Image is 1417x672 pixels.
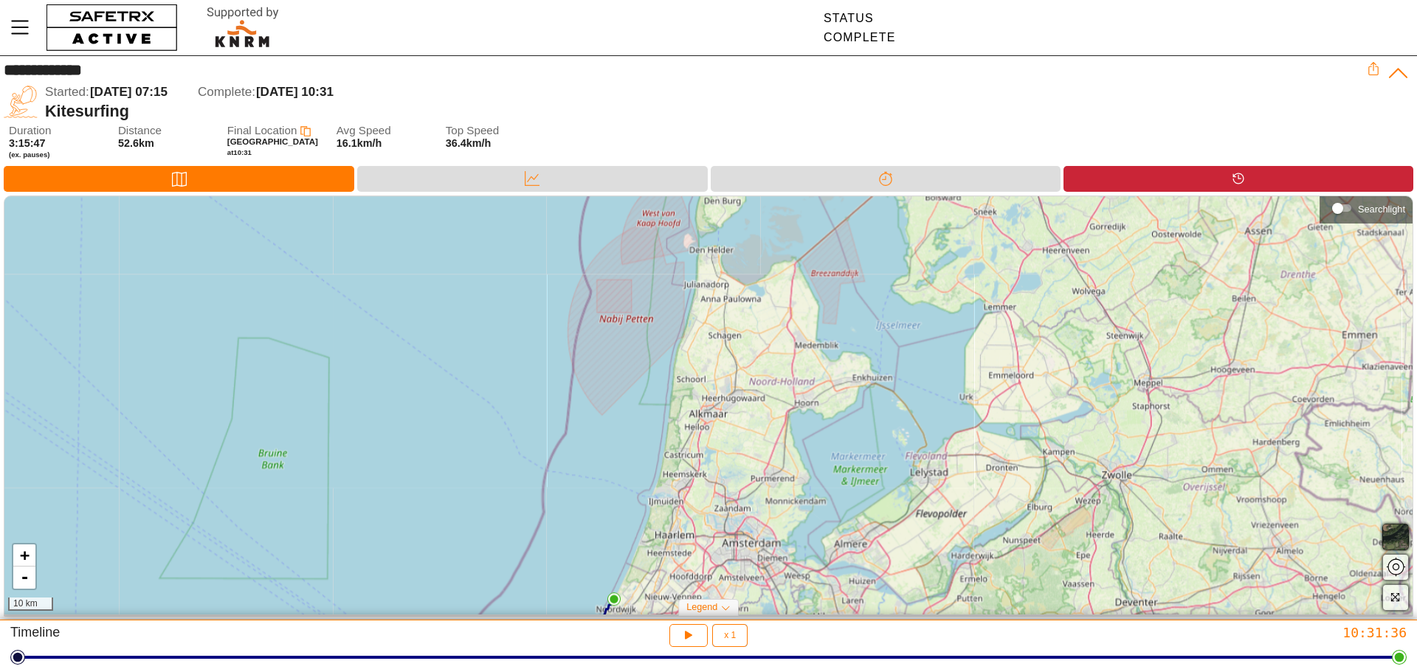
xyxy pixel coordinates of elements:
[9,150,103,159] span: (ex. pauses)
[4,166,354,192] div: Map
[1358,204,1405,215] div: Searchlight
[712,624,748,647] button: x 1
[946,624,1407,641] div: 10:31:36
[198,85,255,99] span: Complete:
[711,166,1061,192] div: Splits
[118,125,213,137] span: Distance
[724,631,736,640] span: x 1
[10,624,471,647] div: Timeline
[227,124,297,136] span: Final Location
[1063,166,1413,192] div: Timeline
[824,12,896,25] div: Status
[1327,197,1405,219] div: Searchlight
[13,567,35,589] a: Zoom out
[337,125,431,137] span: Avg Speed
[256,85,334,99] span: [DATE] 10:31
[190,4,296,52] img: RescueLogo.svg
[9,125,103,137] span: Duration
[90,85,168,99] span: [DATE] 07:15
[227,148,252,156] span: at 10:31
[824,31,896,44] div: Complete
[45,85,89,99] span: Started:
[9,137,46,149] span: 3:15:47
[446,125,540,137] span: Top Speed
[118,137,154,149] span: 52.6km
[686,602,717,612] span: Legend
[227,137,318,146] span: [GEOGRAPHIC_DATA]
[337,137,382,149] span: 16.1km/h
[4,85,38,119] img: KITE_SURFING.svg
[607,592,621,606] img: PathEnd.svg
[8,597,53,611] div: 10 km
[357,166,707,192] div: Data
[45,102,1367,121] div: Kitesurfing
[446,137,492,149] span: 36.4km/h
[13,544,35,567] a: Zoom in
